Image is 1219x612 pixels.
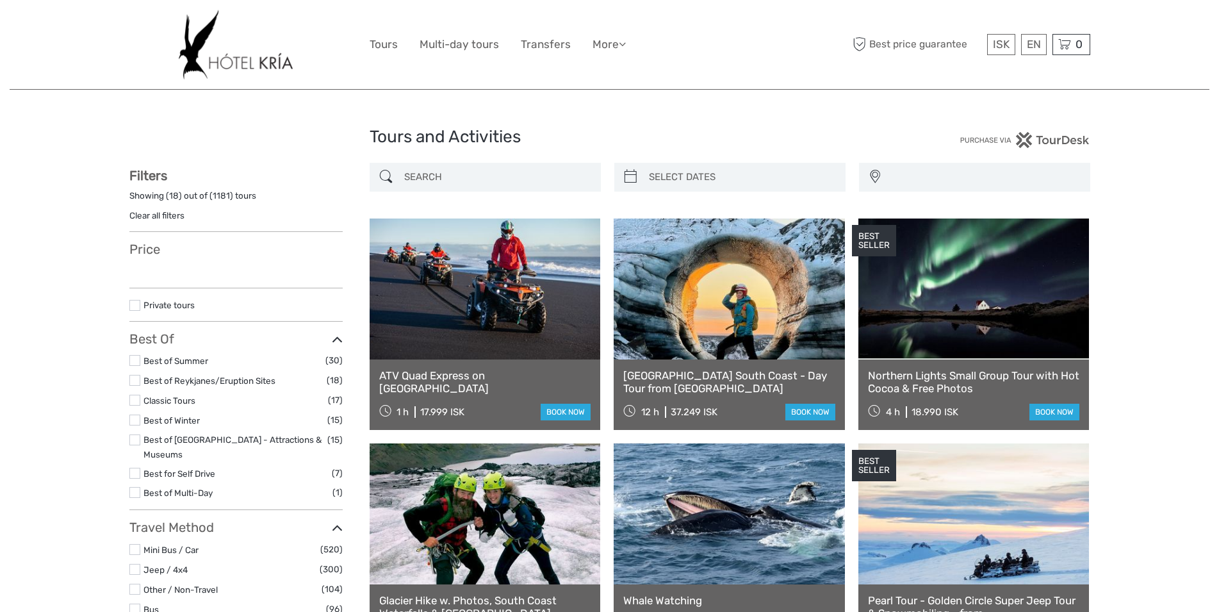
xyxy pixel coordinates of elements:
span: (1) [332,485,343,500]
a: ATV Quad Express on [GEOGRAPHIC_DATA] [379,369,591,395]
div: BEST SELLER [852,225,896,257]
a: Tours [370,35,398,54]
a: Clear all filters [129,210,184,220]
div: 37.249 ISK [671,406,717,418]
img: PurchaseViaTourDesk.png [960,132,1090,148]
h3: Best Of [129,331,343,347]
span: 12 h [641,406,659,418]
span: (300) [320,562,343,577]
a: Best for Self Drive [143,468,215,479]
div: 17.999 ISK [420,406,464,418]
span: (15) [327,433,343,447]
a: Mini Bus / Car [143,545,199,555]
span: (30) [325,353,343,368]
a: book now [541,404,591,420]
img: 532-e91e591f-ac1d-45f7-9962-d0f146f45aa0_logo_big.jpg [179,10,292,79]
a: [GEOGRAPHIC_DATA] South Coast - Day Tour from [GEOGRAPHIC_DATA] [623,369,835,395]
a: Northern Lights Small Group Tour with Hot Cocoa & Free Photos [868,369,1080,395]
a: Transfers [521,35,571,54]
a: Best of Summer [143,356,208,366]
strong: Filters [129,168,167,183]
a: Other / Non-Travel [143,584,218,595]
span: (18) [327,373,343,388]
div: Showing ( ) out of ( ) tours [129,190,343,210]
a: Best of [GEOGRAPHIC_DATA] - Attractions & Museums [143,434,322,459]
a: Best of Winter [143,415,200,426]
span: (17) [328,393,343,408]
a: Private tours [143,300,195,310]
a: More [593,35,626,54]
h3: Travel Method [129,520,343,535]
span: (520) [320,542,343,557]
a: Multi-day tours [420,35,499,54]
div: EN [1021,34,1047,55]
h3: Price [129,242,343,257]
a: Classic Tours [143,395,195,406]
input: SEARCH [399,166,594,188]
span: (104) [322,582,343,597]
a: Whale Watching [623,594,835,607]
span: 4 h [886,406,900,418]
span: Best price guarantee [850,34,984,55]
label: 1181 [213,190,230,202]
span: (7) [332,466,343,481]
span: 1 h [397,406,409,418]
div: BEST SELLER [852,450,896,482]
input: SELECT DATES [644,166,839,188]
span: 0 [1074,38,1084,51]
div: 18.990 ISK [912,406,958,418]
a: Best of Reykjanes/Eruption Sites [143,376,275,386]
span: (15) [327,413,343,427]
h1: Tours and Activities [370,127,850,147]
a: Best of Multi-Day [143,488,213,498]
a: Jeep / 4x4 [143,565,188,575]
a: book now [1029,404,1079,420]
label: 18 [169,190,179,202]
span: ISK [993,38,1010,51]
a: book now [785,404,835,420]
